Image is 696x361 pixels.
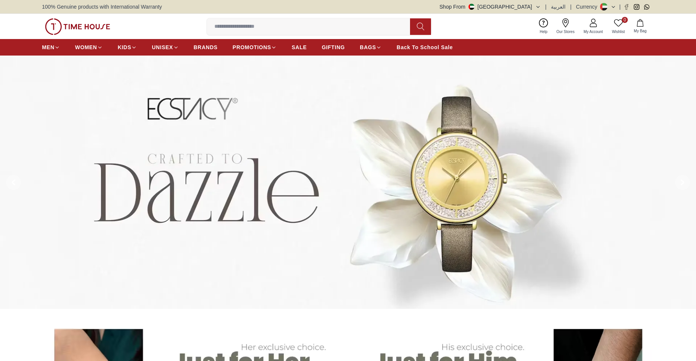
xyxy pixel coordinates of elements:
a: Facebook [624,4,629,10]
span: Wishlist [609,29,628,35]
span: Our Stores [554,29,578,35]
span: 0 [622,17,628,23]
a: GIFTING [322,41,345,54]
a: MEN [42,41,60,54]
span: MEN [42,44,54,51]
span: My Account [581,29,606,35]
a: UNISEX [152,41,178,54]
a: Help [535,17,552,36]
span: UNISEX [152,44,173,51]
div: Currency [576,3,600,11]
button: العربية [551,3,566,11]
img: United Arab Emirates [468,4,474,10]
a: Whatsapp [644,4,650,10]
span: WOMEN [75,44,97,51]
a: BRANDS [194,41,218,54]
a: BAGS [360,41,382,54]
span: | [570,3,572,11]
span: PROMOTIONS [233,44,271,51]
span: GIFTING [322,44,345,51]
a: Back To School Sale [397,41,453,54]
button: My Bag [629,18,651,35]
span: Back To School Sale [397,44,453,51]
a: Instagram [634,4,639,10]
span: | [619,3,621,11]
a: PROMOTIONS [233,41,277,54]
button: Shop From[GEOGRAPHIC_DATA] [440,3,541,11]
span: KIDS [118,44,131,51]
a: KIDS [118,41,137,54]
img: ... [45,18,110,35]
span: BRANDS [194,44,218,51]
span: Help [537,29,551,35]
a: SALE [292,41,307,54]
a: Our Stores [552,17,579,36]
a: 0Wishlist [608,17,629,36]
a: WOMEN [75,41,103,54]
span: SALE [292,44,307,51]
span: 100% Genuine products with International Warranty [42,3,162,11]
span: | [545,3,547,11]
span: My Bag [631,28,650,34]
span: BAGS [360,44,376,51]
